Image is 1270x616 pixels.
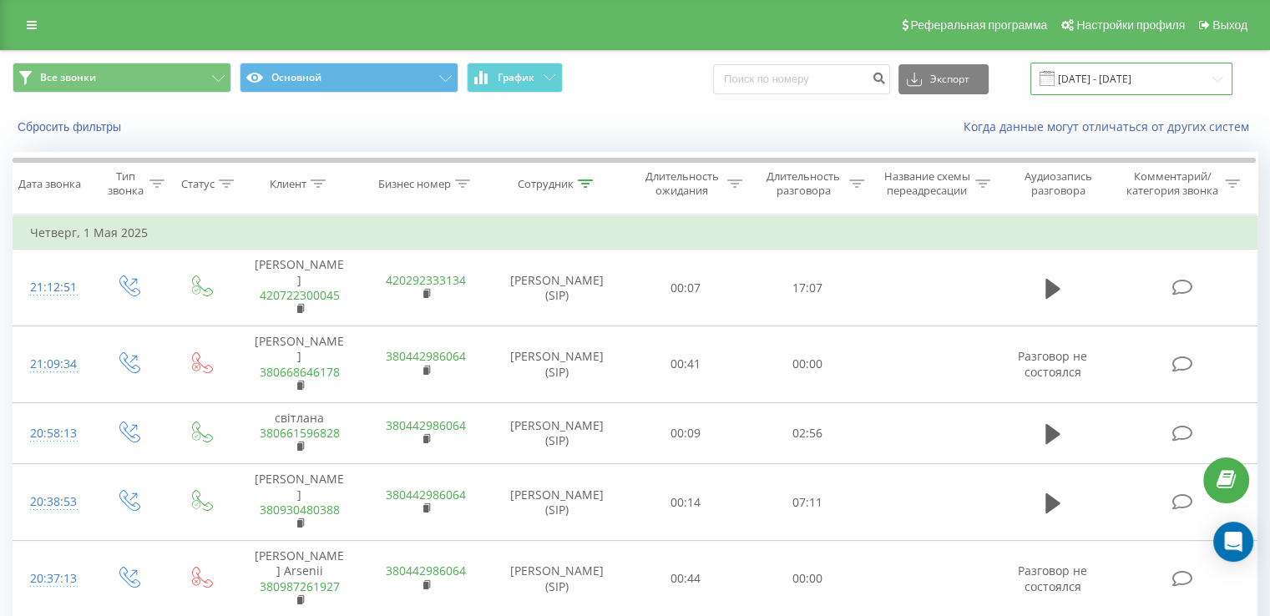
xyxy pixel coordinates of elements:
[386,417,466,433] a: 380442986064
[30,486,74,518] div: 20:38:53
[386,487,466,502] a: 380442986064
[30,348,74,381] div: 21:09:34
[260,425,340,441] a: 380661596828
[236,250,362,326] td: [PERSON_NAME]
[378,177,451,191] div: Бизнес номер
[713,64,890,94] input: Поиск по номеру
[1123,169,1221,198] div: Комментарий/категория звонка
[30,417,74,450] div: 20:58:13
[518,177,574,191] div: Сотрудник
[746,326,868,403] td: 00:00
[467,63,563,93] button: График
[30,271,74,304] div: 21:12:51
[236,464,362,541] td: [PERSON_NAME]
[13,119,129,134] button: Сбросить фильтры
[883,169,971,198] div: Название схемы переадресации
[625,326,746,403] td: 00:41
[640,169,724,198] div: Длительность ожидания
[386,563,466,578] a: 380442986064
[898,64,989,94] button: Экспорт
[386,272,466,288] a: 420292333134
[964,119,1257,134] a: Когда данные могут отличаться от других систем
[489,326,625,403] td: [PERSON_NAME] (SIP)
[489,250,625,326] td: [PERSON_NAME] (SIP)
[30,563,74,595] div: 20:37:13
[625,250,746,326] td: 00:07
[240,63,458,93] button: Основной
[260,502,340,518] a: 380930480388
[13,216,1257,250] td: Четверг, 1 Мая 2025
[386,348,466,364] a: 380442986064
[1213,522,1253,562] div: Open Intercom Messenger
[270,177,306,191] div: Клиент
[13,63,231,93] button: Все звонки
[746,464,868,541] td: 07:11
[1018,563,1087,593] span: Разговор не состоялся
[1076,18,1185,32] span: Настройки профиля
[236,402,362,464] td: світлана
[489,464,625,541] td: [PERSON_NAME] (SIP)
[105,169,144,198] div: Тип звонка
[746,402,868,464] td: 02:56
[625,402,746,464] td: 00:09
[489,402,625,464] td: [PERSON_NAME] (SIP)
[18,177,81,191] div: Дата звонка
[1009,169,1107,198] div: Аудиозапись разговора
[181,177,215,191] div: Статус
[498,72,534,83] span: График
[910,18,1047,32] span: Реферальная программа
[761,169,845,198] div: Длительность разговора
[236,326,362,403] td: [PERSON_NAME]
[260,287,340,303] a: 420722300045
[746,250,868,326] td: 17:07
[1018,348,1087,379] span: Разговор не состоялся
[1212,18,1247,32] span: Выход
[625,464,746,541] td: 00:14
[40,71,96,84] span: Все звонки
[260,364,340,380] a: 380668646178
[260,578,340,594] a: 380987261927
